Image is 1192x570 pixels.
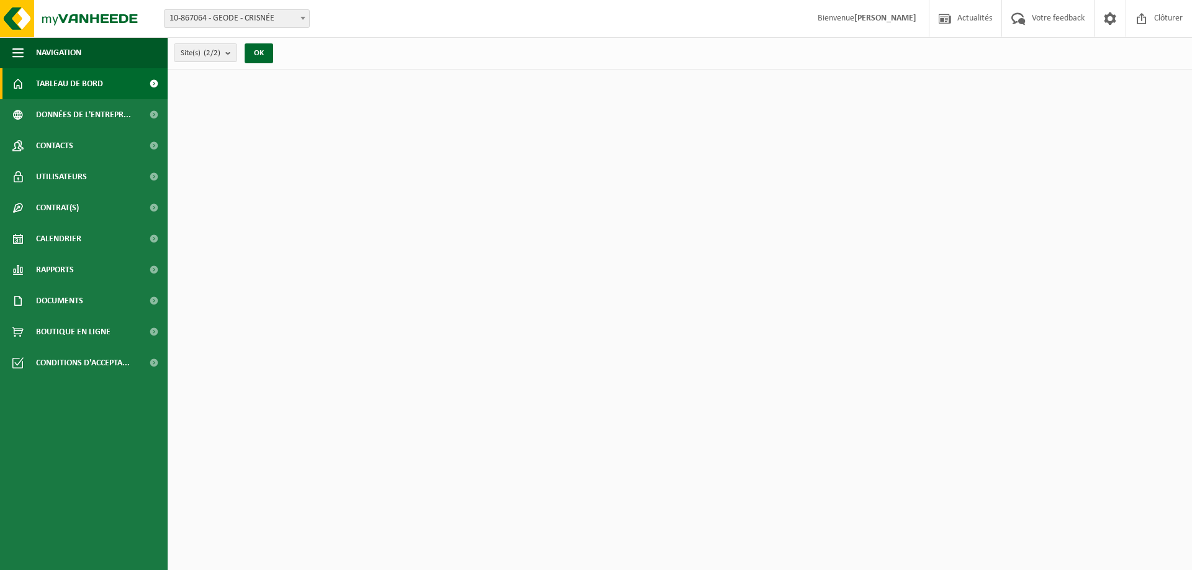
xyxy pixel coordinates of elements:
[245,43,273,63] button: OK
[36,285,83,316] span: Documents
[854,14,916,23] strong: [PERSON_NAME]
[36,223,81,254] span: Calendrier
[36,161,87,192] span: Utilisateurs
[36,130,73,161] span: Contacts
[164,9,310,28] span: 10-867064 - GEODE - CRISNÉE
[36,99,131,130] span: Données de l'entrepr...
[36,68,103,99] span: Tableau de bord
[36,254,74,285] span: Rapports
[174,43,237,62] button: Site(s)(2/2)
[204,49,220,57] count: (2/2)
[181,44,220,63] span: Site(s)
[36,192,79,223] span: Contrat(s)
[36,316,111,347] span: Boutique en ligne
[36,37,81,68] span: Navigation
[165,10,309,27] span: 10-867064 - GEODE - CRISNÉE
[36,347,130,378] span: Conditions d'accepta...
